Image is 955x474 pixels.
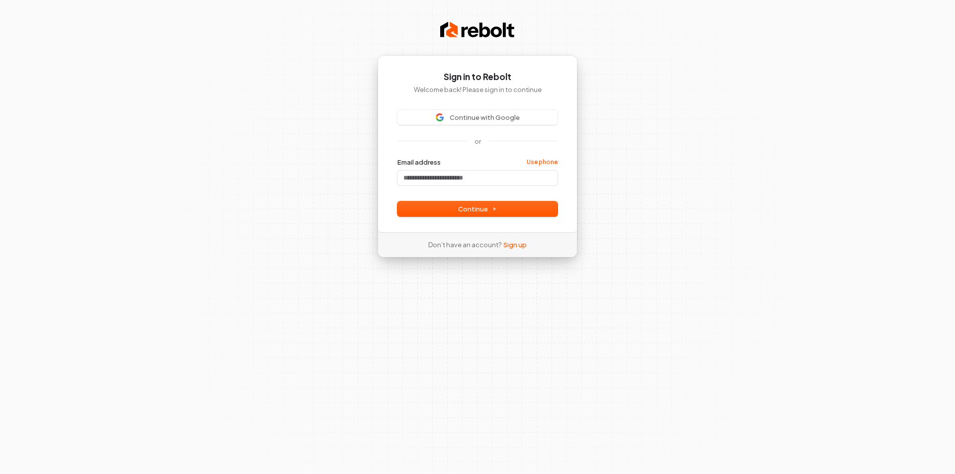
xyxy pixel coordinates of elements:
[428,240,501,249] span: Don’t have an account?
[527,158,558,166] a: Use phone
[397,110,558,125] button: Sign in with GoogleContinue with Google
[397,71,558,83] h1: Sign in to Rebolt
[503,240,527,249] a: Sign up
[397,85,558,94] p: Welcome back! Please sign in to continue
[475,137,481,146] p: or
[440,20,515,40] img: Rebolt Logo
[436,113,444,121] img: Sign in with Google
[397,158,441,167] label: Email address
[397,201,558,216] button: Continue
[458,204,497,213] span: Continue
[450,113,520,122] span: Continue with Google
